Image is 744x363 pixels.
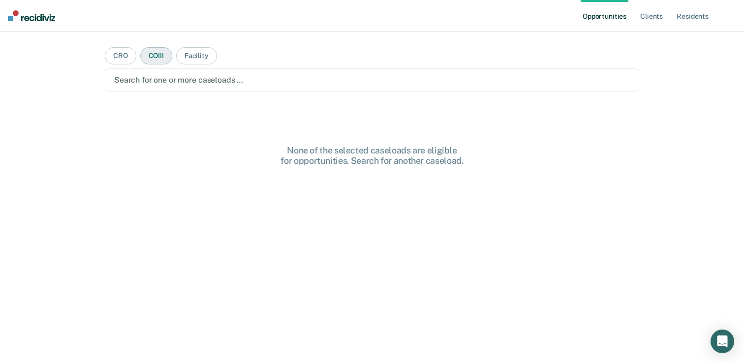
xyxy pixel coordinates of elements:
div: None of the selected caseloads are eligible for opportunities. Search for another caseload. [215,145,529,166]
button: CRO [105,47,136,64]
button: COIII [140,47,172,64]
button: Facility [176,47,217,64]
div: Open Intercom Messenger [711,330,734,353]
img: Recidiviz [8,10,55,21]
